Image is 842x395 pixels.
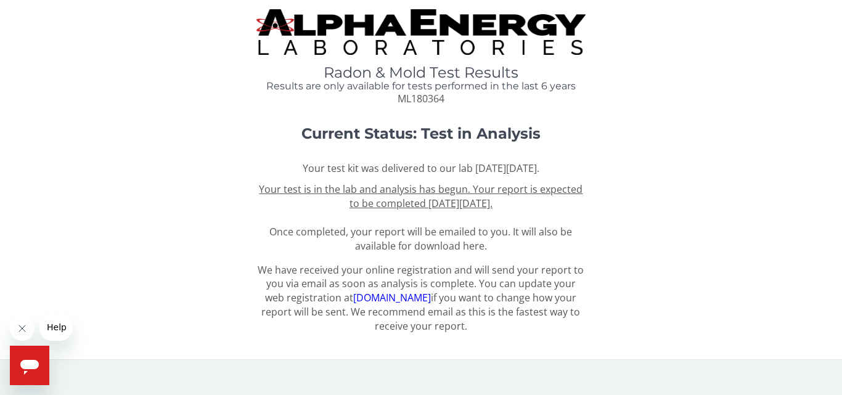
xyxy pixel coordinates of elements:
iframe: Button to launch messaging window [10,346,49,385]
img: TightCrop.jpg [256,9,586,55]
iframe: Close message [10,316,35,341]
a: [DOMAIN_NAME] [353,291,431,304]
strong: Current Status: Test in Analysis [301,124,541,142]
p: Your test kit was delivered to our lab [DATE][DATE]. [256,161,586,176]
h1: Radon & Mold Test Results [256,65,586,81]
iframe: Message from company [39,314,72,341]
span: ML180364 [398,92,444,105]
span: Once completed, your report will be emailed to you. It will also be available for download here. [259,182,582,252]
p: We have received your online registration and will send your report to you via email as soon as a... [256,263,586,333]
u: Your test is in the lab and analysis has begun. Your report is expected to be completed [DATE][DA... [259,182,582,210]
h4: Results are only available for tests performed in the last 6 years [256,81,586,92]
